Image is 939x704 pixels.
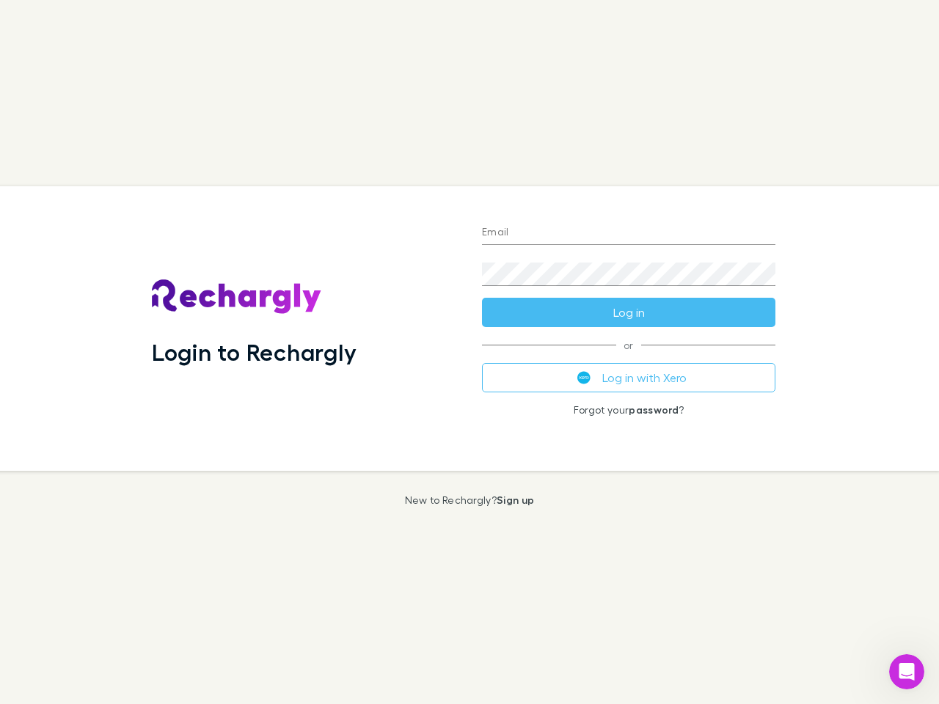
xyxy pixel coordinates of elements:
button: Log in [482,298,775,327]
button: Log in with Xero [482,363,775,392]
a: password [629,403,679,416]
span: or [482,345,775,345]
a: Sign up [497,494,534,506]
img: Rechargly's Logo [152,279,322,315]
p: New to Rechargly? [405,494,535,506]
p: Forgot your ? [482,404,775,416]
h1: Login to Rechargly [152,338,357,366]
img: Xero's logo [577,371,591,384]
iframe: Intercom live chat [889,654,924,689]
